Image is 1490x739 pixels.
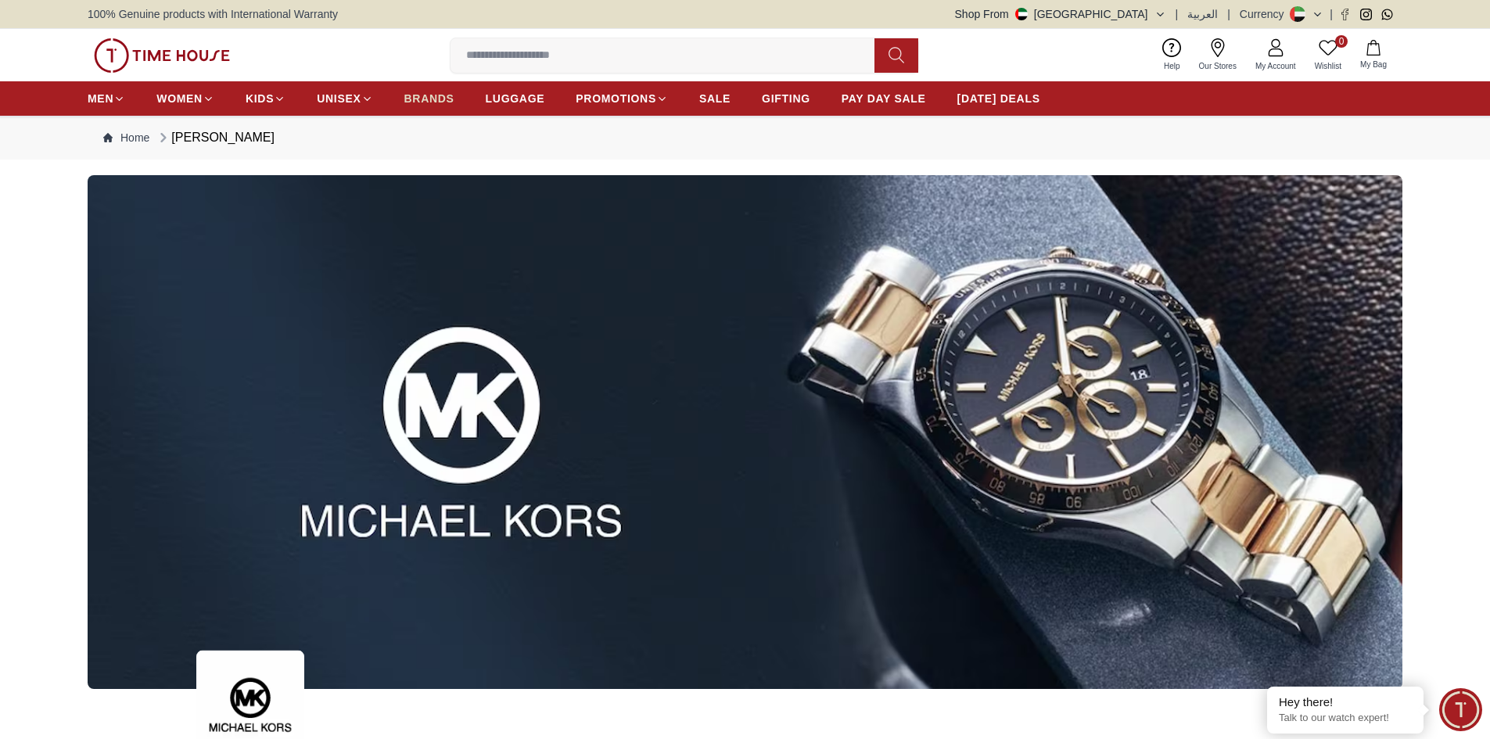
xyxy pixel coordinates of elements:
a: KIDS [246,84,285,113]
a: Instagram [1360,9,1372,20]
span: Wishlist [1309,60,1348,72]
span: LUGGAGE [486,91,545,106]
button: Shop From[GEOGRAPHIC_DATA] [955,6,1166,22]
span: PAY DAY SALE [842,91,926,106]
span: UNISEX [317,91,361,106]
a: BRANDS [404,84,454,113]
a: PROMOTIONS [576,84,668,113]
span: BRANDS [404,91,454,106]
span: GIFTING [762,91,810,106]
span: My Bag [1354,59,1393,70]
span: | [1330,6,1333,22]
p: Talk to our watch expert! [1279,712,1412,725]
nav: Breadcrumb [88,116,1402,160]
img: ... [94,38,230,73]
img: United Arab Emirates [1015,8,1028,20]
a: Facebook [1339,9,1351,20]
div: Chat Widget [1439,688,1482,731]
span: Our Stores [1193,60,1243,72]
span: | [1227,6,1230,22]
span: MEN [88,91,113,106]
div: Hey there! [1279,694,1412,710]
a: LUGGAGE [486,84,545,113]
div: Currency [1240,6,1291,22]
span: KIDS [246,91,274,106]
span: WOMEN [156,91,203,106]
a: Whatsapp [1381,9,1393,20]
span: 0 [1335,35,1348,48]
a: MEN [88,84,125,113]
a: Help [1154,35,1190,75]
a: WOMEN [156,84,214,113]
span: PROMOTIONS [576,91,656,106]
a: UNISEX [317,84,372,113]
a: Home [103,130,149,145]
button: My Bag [1351,37,1396,74]
span: [DATE] DEALS [957,91,1040,106]
button: العربية [1187,6,1218,22]
a: GIFTING [762,84,810,113]
span: 100% Genuine products with International Warranty [88,6,338,22]
span: | [1176,6,1179,22]
div: [PERSON_NAME] [156,128,275,147]
a: Our Stores [1190,35,1246,75]
img: ... [88,175,1402,689]
span: Help [1158,60,1187,72]
span: SALE [699,91,731,106]
a: [DATE] DEALS [957,84,1040,113]
a: 0Wishlist [1305,35,1351,75]
a: SALE [699,84,731,113]
a: PAY DAY SALE [842,84,926,113]
span: My Account [1249,60,1302,72]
